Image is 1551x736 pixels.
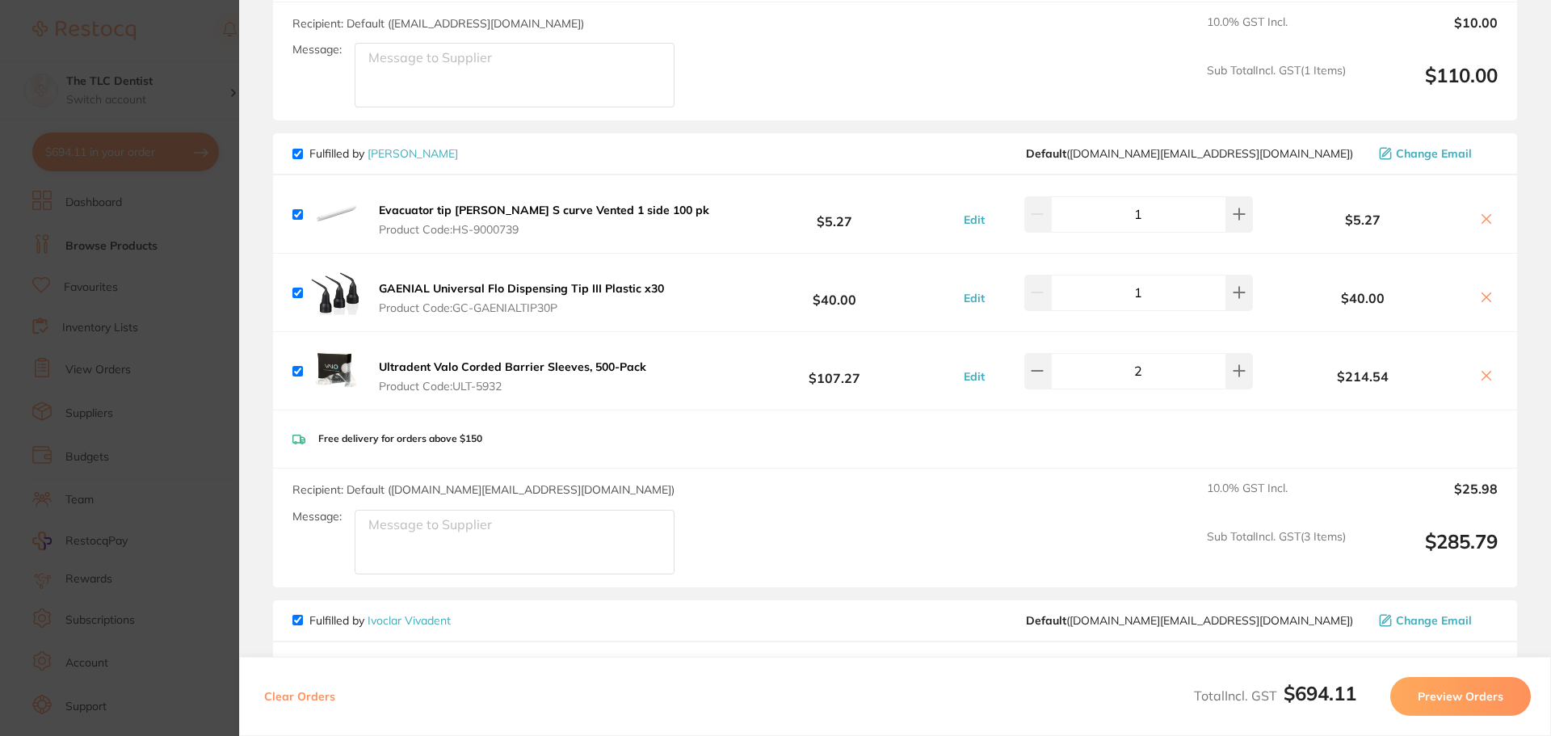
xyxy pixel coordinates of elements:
[374,281,669,315] button: GAENIAL Universal Flo Dispensing Tip III Plastic x30 Product Code:GC-GAENIALTIP30P
[1374,613,1498,628] button: Change Email
[1396,614,1472,627] span: Change Email
[1396,147,1472,160] span: Change Email
[1026,613,1066,628] b: Default
[714,200,955,229] b: $5.27
[1359,64,1498,108] output: $110.00
[292,43,342,57] label: Message:
[1390,677,1531,716] button: Preview Orders
[1026,146,1066,161] b: Default
[379,203,709,217] b: Evacuator tip [PERSON_NAME] S curve Vented 1 side 100 pk
[309,655,361,707] img: Ym0xNWVwdA
[1207,15,1346,51] span: 10.0 % GST Incl.
[714,278,955,308] b: $40.00
[292,16,584,31] span: Recipient: Default ( [EMAIL_ADDRESS][DOMAIN_NAME] )
[1359,530,1498,574] output: $285.79
[309,345,361,397] img: ZGgyNjhxdg
[1257,291,1469,305] b: $40.00
[309,188,361,240] img: b25lZ2xiaw
[379,360,646,374] b: Ultradent Valo Corded Barrier Sleeves, 500-Pack
[1257,212,1469,227] b: $5.27
[292,510,342,524] label: Message:
[1194,688,1356,704] span: Total Incl. GST
[714,356,955,386] b: $107.27
[368,613,451,628] a: Ivoclar Vivadent
[309,147,458,160] p: Fulfilled by
[959,291,990,305] button: Edit
[379,281,664,296] b: GAENIAL Universal Flo Dispensing Tip III Plastic x30
[379,301,664,314] span: Product Code: GC-GAENIALTIP30P
[959,212,990,227] button: Edit
[1207,530,1346,574] span: Sub Total Incl. GST ( 3 Items)
[1257,369,1469,384] b: $214.54
[309,614,451,627] p: Fulfilled by
[959,369,990,384] button: Edit
[292,482,675,497] span: Recipient: Default ( [DOMAIN_NAME][EMAIL_ADDRESS][DOMAIN_NAME] )
[259,677,340,716] button: Clear Orders
[379,380,646,393] span: Product Code: ULT-5932
[318,433,482,444] p: Free delivery for orders above $150
[1284,681,1356,705] b: $694.11
[1207,64,1346,108] span: Sub Total Incl. GST ( 1 Items)
[368,146,458,161] a: [PERSON_NAME]
[1359,482,1498,517] output: $25.98
[1026,614,1353,627] span: orders.au@ivoclar.com
[1359,15,1498,51] output: $10.00
[1026,147,1353,160] span: customer.care@henryschein.com.au
[1207,482,1346,517] span: 10.0 % GST Incl.
[379,223,709,236] span: Product Code: HS-9000739
[309,267,361,318] img: aTRwamtuNw
[374,203,714,237] button: Evacuator tip [PERSON_NAME] S curve Vented 1 side 100 pk Product Code:HS-9000739
[1374,146,1498,161] button: Change Email
[374,360,651,393] button: Ultradent Valo Corded Barrier Sleeves, 500-Pack Product Code:ULT-5932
